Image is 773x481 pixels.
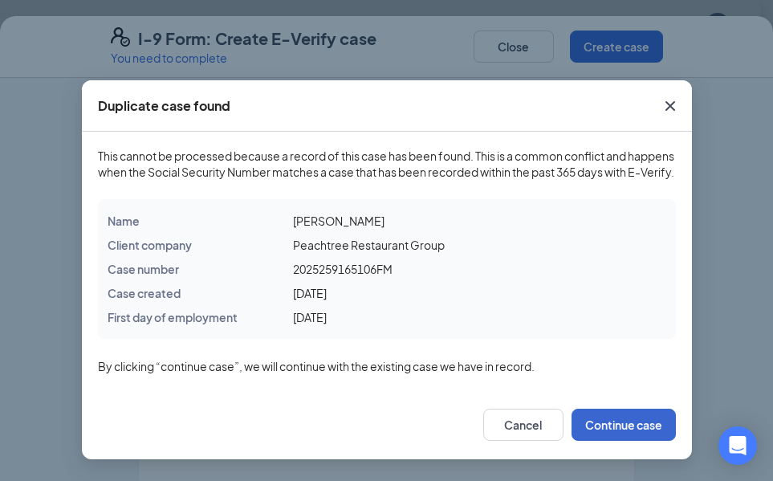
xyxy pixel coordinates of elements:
div: Duplicate case found [98,97,230,115]
span: Case number [108,262,179,276]
span: Client company [108,238,192,252]
span: [DATE] [293,310,327,324]
span: This cannot be processed because a record of this case has been found. This is a common conflict ... [98,148,676,180]
button: Continue case [572,409,676,441]
span: Case created [108,286,181,300]
span: [DATE] [293,286,327,300]
div: Open Intercom Messenger [718,426,757,465]
span: Name [108,214,140,228]
span: By clicking “continue case”, we will continue with the existing case we have in record. [98,358,676,374]
button: Close [649,80,692,132]
span: [PERSON_NAME] [293,214,384,228]
button: Cancel [483,409,563,441]
span: 2025259165106FM [293,262,393,276]
span: First day of employment [108,310,238,324]
span: Peachtree Restaurant Group [293,238,445,252]
svg: Cross [661,96,680,116]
